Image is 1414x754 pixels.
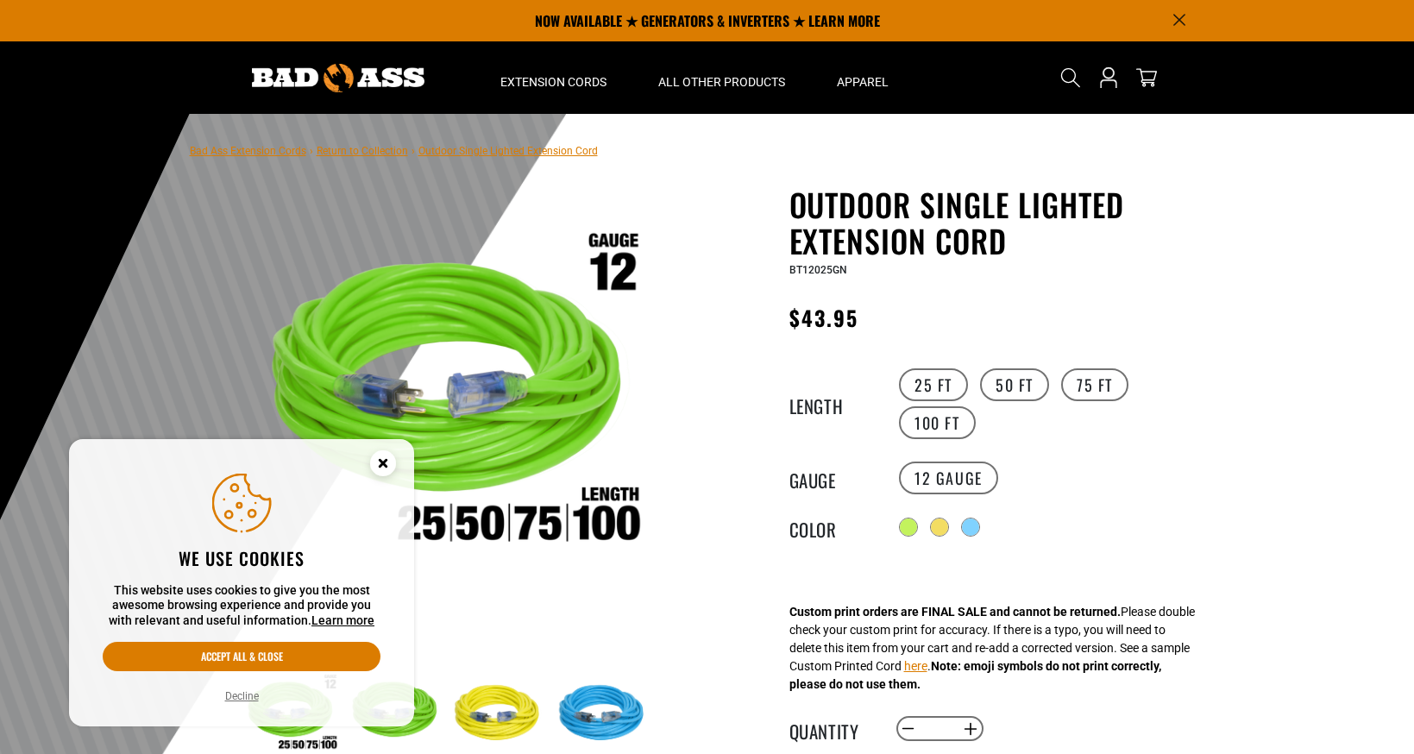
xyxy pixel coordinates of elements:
[190,140,598,160] nav: breadcrumbs
[1061,368,1128,401] label: 75 FT
[899,368,968,401] label: 25 FT
[789,516,876,538] legend: Color
[103,583,380,629] p: This website uses cookies to give you the most awesome browsing experience and provide you with r...
[789,659,1161,691] strong: Note: emoji symbols do not print correctly, please do not use them.
[69,439,414,727] aside: Cookie Consent
[220,688,264,705] button: Decline
[658,74,785,90] span: All Other Products
[837,74,889,90] span: Apparel
[811,41,914,114] summary: Apparel
[474,41,632,114] summary: Extension Cords
[412,145,415,157] span: ›
[103,642,380,671] button: Accept all & close
[632,41,811,114] summary: All Other Products
[103,547,380,569] h2: We use cookies
[252,64,424,92] img: Bad Ass Extension Cords
[1057,64,1084,91] summary: Search
[500,74,606,90] span: Extension Cords
[980,368,1049,401] label: 50 FT
[190,145,306,157] a: Bad Ass Extension Cords
[789,603,1195,694] div: Please double check your custom print for accuracy. If there is a typo, you will need to delete t...
[789,605,1121,619] strong: Custom print orders are FINAL SALE and cannot be returned.
[789,467,876,489] legend: Gauge
[418,145,598,157] span: Outdoor Single Lighted Extension Cord
[789,302,858,333] span: $43.95
[904,657,927,675] button: here
[317,145,408,157] a: Return to Collection
[789,393,876,415] legend: Length
[311,613,374,627] a: Learn more
[310,145,313,157] span: ›
[899,406,976,439] label: 100 FT
[789,264,847,276] span: BT12025GN
[899,462,998,494] label: 12 Gauge
[789,186,1212,259] h1: Outdoor Single Lighted Extension Cord
[789,718,876,740] label: Quantity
